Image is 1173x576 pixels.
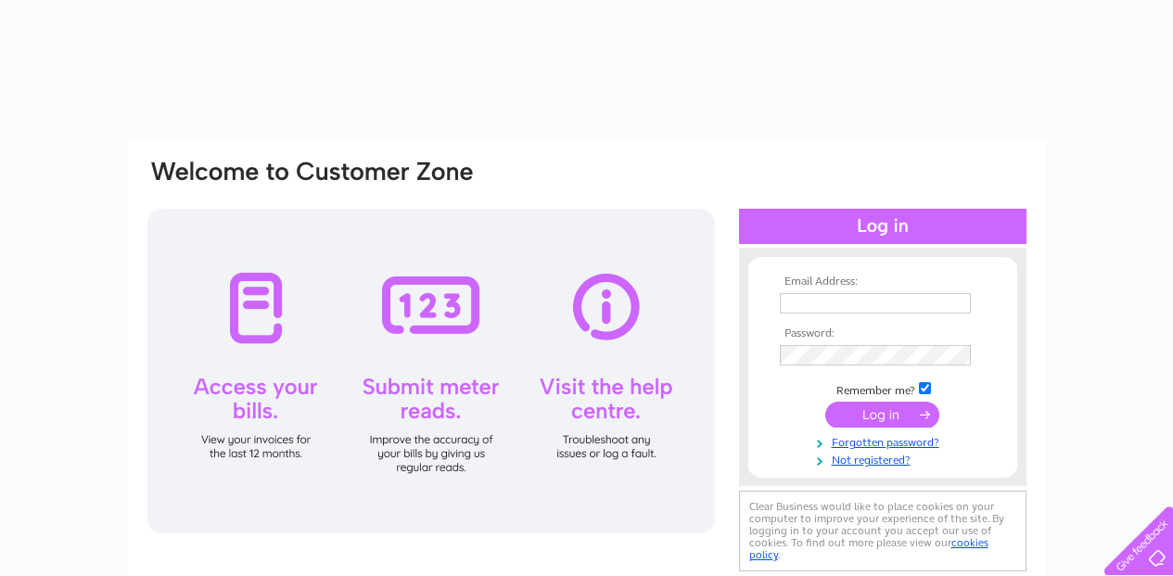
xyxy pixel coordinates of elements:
[780,450,990,467] a: Not registered?
[749,536,988,561] a: cookies policy
[780,432,990,450] a: Forgotten password?
[775,379,990,398] td: Remember me?
[775,275,990,288] th: Email Address:
[825,402,939,428] input: Submit
[775,327,990,340] th: Password:
[739,491,1026,571] div: Clear Business would like to place cookies on your computer to improve your experience of the sit...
